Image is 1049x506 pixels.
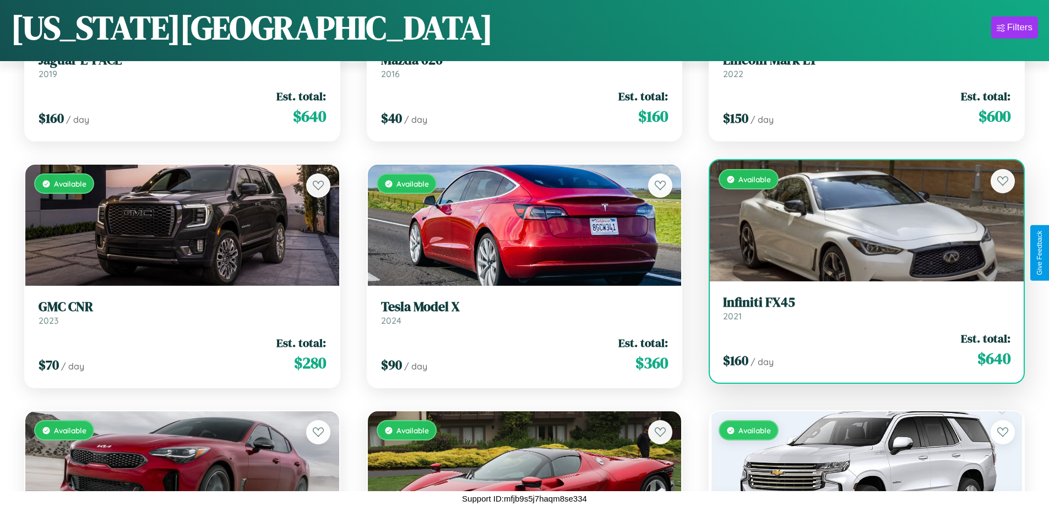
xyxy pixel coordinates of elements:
div: Filters [1007,22,1032,33]
span: $ 280 [294,352,326,374]
span: 2024 [381,315,401,326]
a: Lincoln Mark LT2022 [723,52,1010,79]
span: $ 160 [39,109,64,127]
span: Available [396,426,429,435]
span: $ 600 [979,105,1010,127]
span: $ 640 [293,105,326,127]
span: Est. total: [276,88,326,104]
h3: GMC CNR [39,299,326,315]
h1: [US_STATE][GEOGRAPHIC_DATA] [11,5,493,50]
span: / day [404,114,427,125]
span: $ 90 [381,356,402,374]
span: 2021 [723,311,742,322]
p: Support ID: mfjb9s5j7haqm8se334 [462,491,587,506]
span: Est. total: [276,335,326,351]
span: / day [751,114,774,125]
a: Infiniti FX452021 [723,295,1010,322]
span: $ 640 [977,347,1010,369]
span: / day [66,114,89,125]
span: $ 40 [381,109,402,127]
span: Available [396,179,429,188]
span: $ 360 [635,352,668,374]
a: Jaguar E-PACE2019 [39,52,326,79]
span: / day [751,356,774,367]
span: $ 160 [723,351,748,369]
span: Est. total: [618,88,668,104]
span: $ 160 [638,105,668,127]
span: Available [738,175,771,184]
span: $ 70 [39,356,59,374]
a: Tesla Model X2024 [381,299,668,326]
span: Available [738,426,771,435]
span: / day [61,361,84,372]
span: 2022 [723,68,743,79]
span: 2019 [39,68,57,79]
span: Est. total: [618,335,668,351]
span: Available [54,179,86,188]
button: Filters [991,17,1038,39]
h3: Tesla Model X [381,299,668,315]
span: Est. total: [961,330,1010,346]
span: 2016 [381,68,400,79]
span: Available [54,426,86,435]
span: / day [404,361,427,372]
div: Give Feedback [1036,231,1043,275]
h3: Infiniti FX45 [723,295,1010,311]
span: 2023 [39,315,58,326]
a: GMC CNR2023 [39,299,326,326]
span: Est. total: [961,88,1010,104]
a: Mazda 6262016 [381,52,668,79]
span: $ 150 [723,109,748,127]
